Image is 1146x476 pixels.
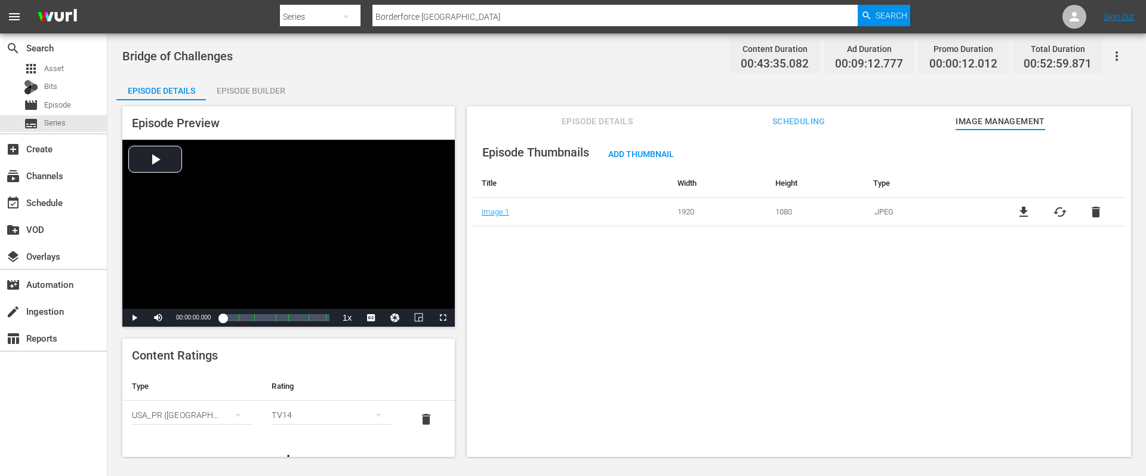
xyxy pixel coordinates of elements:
[754,114,843,129] span: Scheduling
[1089,205,1103,219] button: delete
[6,278,20,292] span: Automation
[359,309,383,327] button: Captions
[176,314,211,321] span: 00:00:00.000
[1104,12,1135,22] a: Sign Out
[146,309,170,327] button: Mute
[431,309,455,327] button: Fullscreen
[24,62,38,76] span: Asset
[6,305,20,319] span: Ingestion
[44,117,66,129] span: Series
[122,372,262,401] th: Type
[24,98,38,112] span: Episode
[741,41,809,57] div: Content Duration
[6,169,20,183] span: Channels
[383,309,407,327] button: Jump To Time
[929,41,997,57] div: Promo Duration
[835,41,903,57] div: Ad Duration
[206,76,295,105] div: Episode Builder
[407,309,431,327] button: Picture-in-Picture
[272,398,392,432] div: TV14
[116,76,206,105] div: Episode Details
[44,99,71,111] span: Episode
[6,196,20,210] span: Schedule
[44,81,57,93] span: Bits
[412,405,440,434] button: delete
[876,5,907,26] span: Search
[1053,205,1067,219] button: cached
[599,149,683,159] span: Add Thumbnail
[6,142,20,156] span: Create
[473,169,668,198] th: Title
[24,116,38,131] span: Series
[122,372,455,438] table: simple table
[599,143,683,164] button: Add Thumbnail
[122,309,146,327] button: Play
[132,116,220,130] span: Episode Preview
[858,5,910,26] button: Search
[766,169,864,198] th: Height
[6,223,20,237] span: VOD
[482,207,509,216] a: Image 1
[956,114,1045,129] span: Image Management
[132,348,218,363] span: Content Ratings
[122,49,233,63] span: Bridge of Challenges
[668,169,766,198] th: Width
[262,372,402,401] th: Rating
[206,76,295,100] button: Episode Builder
[668,198,766,226] td: 1920
[6,331,20,346] span: Reports
[835,57,903,71] span: 00:09:12.777
[24,80,38,94] div: Bits
[741,57,809,71] span: 00:43:35.082
[29,3,86,31] img: ans4CAIJ8jUAAAAAAAAAAAAAAAAAAAAAAAAgQb4GAAAAAAAAAAAAAAAAAAAAAAAAJMjXAAAAAAAAAAAAAAAAAAAAAAAAgAT5G...
[116,76,206,100] button: Episode Details
[335,309,359,327] button: Playback Rate
[482,145,589,159] span: Episode Thumbnails
[44,63,64,75] span: Asset
[1016,205,1031,219] a: file_download
[122,140,455,327] div: Video Player
[1024,57,1092,71] span: 00:52:59.871
[1024,41,1092,57] div: Total Duration
[419,412,433,426] span: delete
[7,10,21,24] span: menu
[864,198,995,226] td: .JPEG
[6,250,20,264] span: Overlays
[553,114,642,129] span: Episode Details
[132,398,252,432] div: USA_PR ([GEOGRAPHIC_DATA] ([GEOGRAPHIC_DATA]))
[6,41,20,56] span: Search
[864,169,995,198] th: Type
[766,198,864,226] td: 1080
[929,57,997,71] span: 00:00:12.012
[223,314,329,321] div: Progress Bar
